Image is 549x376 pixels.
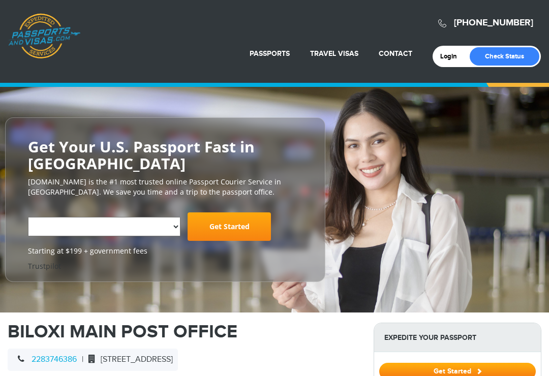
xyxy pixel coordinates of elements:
[32,355,77,364] a: 2283746386
[379,49,412,58] a: Contact
[28,177,302,197] p: [DOMAIN_NAME] is the #1 most trusted online Passport Courier Service in [GEOGRAPHIC_DATA]. We sav...
[374,323,541,352] strong: Expedite Your Passport
[8,323,358,341] h1: BILOXI MAIN POST OFFICE
[470,47,539,66] a: Check Status
[8,349,178,371] div: |
[188,212,271,241] a: Get Started
[28,138,302,172] h2: Get Your U.S. Passport Fast in [GEOGRAPHIC_DATA]
[379,367,536,375] a: Get Started
[454,17,533,28] a: [PHONE_NUMBER]
[83,355,173,364] span: [STREET_ADDRESS]
[440,52,464,60] a: Login
[310,49,358,58] a: Travel Visas
[8,13,80,59] a: Passports & [DOMAIN_NAME]
[28,261,61,271] a: Trustpilot
[250,49,290,58] a: Passports
[28,246,302,256] span: Starting at $199 + government fees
